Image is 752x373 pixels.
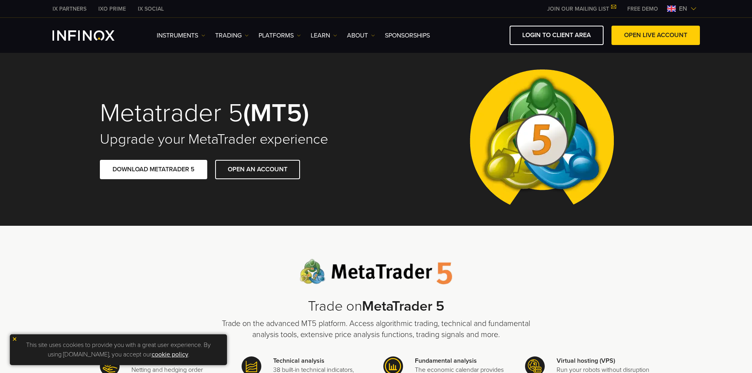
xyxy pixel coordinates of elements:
a: DOWNLOAD METATRADER 5 [100,160,207,179]
h1: Metatrader 5 [100,100,365,127]
p: Trade on the advanced MT5 platform. Access algorithmic trading, technical and fundamental analysi... [218,318,534,340]
a: cookie policy [152,351,188,358]
a: ABOUT [347,31,375,40]
h2: Trade on [218,298,534,315]
a: OPEN LIVE ACCOUNT [611,26,700,45]
a: Learn [311,31,337,40]
a: JOIN OUR MAILING LIST [541,6,621,12]
a: INFINOX [47,5,92,13]
a: INFINOX MENU [621,5,664,13]
img: Meta Trader 5 [463,53,620,226]
strong: Virtual hosting (VPS) [557,357,615,365]
a: TRADING [215,31,249,40]
a: OPEN AN ACCOUNT [215,160,300,179]
span: en [676,4,690,13]
p: This site uses cookies to provide you with a great user experience. By using [DOMAIN_NAME], you a... [14,338,223,361]
a: INFINOX [132,5,170,13]
a: LOGIN TO CLIENT AREA [510,26,604,45]
a: INFINOX Logo [53,30,133,41]
a: SPONSORSHIPS [385,31,430,40]
img: Meta Trader 5 logo [300,259,452,285]
a: Instruments [157,31,205,40]
img: yellow close icon [12,336,17,342]
h2: Upgrade your MetaTrader experience [100,131,365,148]
strong: (MT5) [243,97,309,129]
a: PLATFORMS [259,31,301,40]
a: INFINOX [92,5,132,13]
strong: Technical analysis [273,357,324,365]
strong: MetaTrader 5 [362,298,444,315]
strong: Fundamental analysis [415,357,477,365]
